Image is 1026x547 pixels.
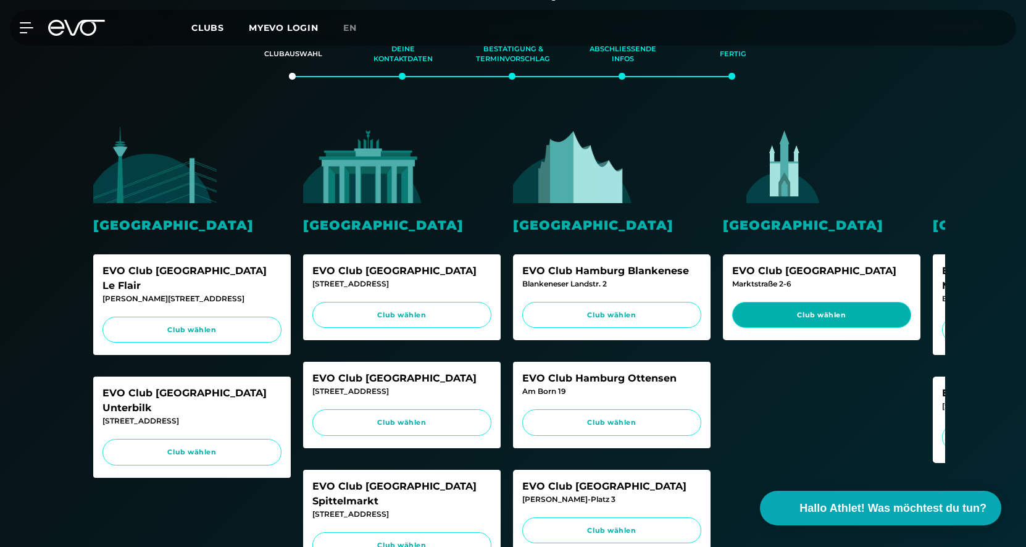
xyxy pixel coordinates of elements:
div: EVO Club Hamburg Ottensen [522,371,701,386]
span: Club wählen [114,325,270,335]
div: EVO Club [GEOGRAPHIC_DATA] Unterbilk [102,386,282,415]
div: EVO Club [GEOGRAPHIC_DATA] [522,479,701,494]
span: Hallo Athlet! Was möchtest du tun? [799,500,986,517]
span: Clubs [191,22,224,33]
div: [PERSON_NAME][STREET_ADDRESS] [102,293,282,304]
span: Club wählen [744,310,899,320]
a: MYEVO LOGIN [249,22,319,33]
img: evofitness [93,126,217,203]
div: EVO Club [GEOGRAPHIC_DATA] Spittelmarkt [312,479,491,509]
div: [STREET_ADDRESS] [312,386,491,397]
a: Club wählen [312,409,491,436]
a: Club wählen [312,302,491,328]
div: [GEOGRAPHIC_DATA] [513,215,711,235]
div: EVO Club [GEOGRAPHIC_DATA] [312,371,491,386]
span: Club wählen [114,447,270,457]
span: Club wählen [324,417,480,428]
div: [GEOGRAPHIC_DATA] [303,215,501,235]
div: [STREET_ADDRESS] [312,278,491,290]
div: [GEOGRAPHIC_DATA] [723,215,920,235]
a: Club wählen [522,409,701,436]
div: Blankeneser Landstr. 2 [522,278,701,290]
a: Clubs [191,22,249,33]
div: [STREET_ADDRESS] [102,415,282,427]
div: Am Born 19 [522,386,701,397]
div: EVO Club Hamburg Blankenese [522,264,701,278]
span: en [343,22,357,33]
a: en [343,21,372,35]
span: Club wählen [534,310,690,320]
a: Club wählen [102,317,282,343]
img: evofitness [513,126,636,203]
a: Club wählen [732,302,911,328]
div: EVO Club [GEOGRAPHIC_DATA] Le Flair [102,264,282,293]
div: [GEOGRAPHIC_DATA] [93,215,291,235]
a: Club wählen [522,302,701,328]
img: evofitness [303,126,427,203]
span: Club wählen [534,417,690,428]
div: EVO Club [GEOGRAPHIC_DATA] [312,264,491,278]
span: Club wählen [534,525,690,536]
span: Club wählen [324,310,480,320]
a: Club wählen [102,439,282,466]
div: [STREET_ADDRESS] [312,509,491,520]
div: [PERSON_NAME]-Platz 3 [522,494,701,505]
div: Marktstraße 2-6 [732,278,911,290]
a: Club wählen [522,517,701,544]
img: evofitness [723,126,846,203]
button: Hallo Athlet! Was möchtest du tun? [760,491,1001,525]
div: EVO Club [GEOGRAPHIC_DATA] [732,264,911,278]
